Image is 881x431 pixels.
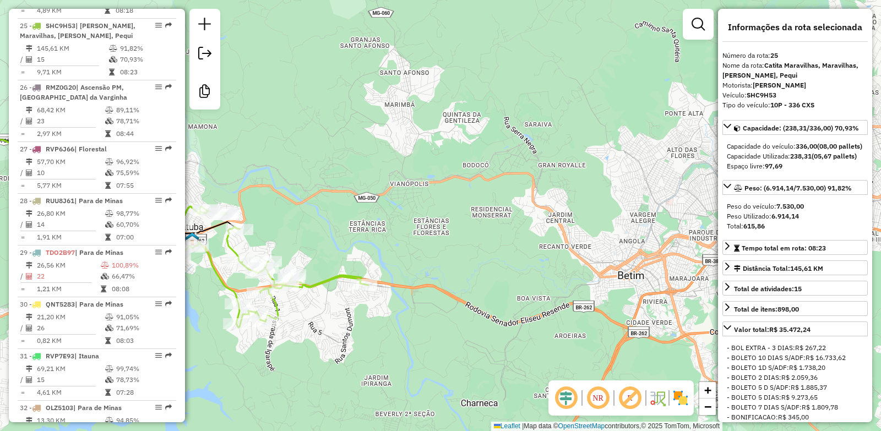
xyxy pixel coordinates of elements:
[105,234,111,241] i: Tempo total em rota
[36,271,100,282] td: 22
[105,314,113,320] i: % de utilização do peso
[116,128,171,139] td: 08:44
[105,389,111,396] i: Tempo total em rota
[727,412,863,422] div: - BONIFICACAO:
[790,152,812,160] strong: 238,31
[119,67,172,78] td: 08:23
[36,208,105,219] td: 26,80 KM
[26,210,32,217] i: Distância Total
[36,415,105,426] td: 13,30 KM
[75,300,123,308] span: | Para de Minas
[722,281,868,296] a: Total de atividades:15
[155,301,162,307] em: Opções
[704,383,711,397] span: +
[26,118,32,124] i: Total de Atividades
[727,343,863,353] div: - BOL EXTRA - 3 DIAS:
[36,43,108,54] td: 145,61 KM
[769,325,811,334] strong: R$ 35.472,24
[105,130,111,137] i: Tempo total em rota
[722,240,868,255] a: Tempo total em rota: 08:23
[812,152,857,160] strong: (05,67 pallets)
[155,249,162,255] em: Opções
[742,244,826,252] span: Tempo total em rota: 08:23
[36,167,105,178] td: 10
[26,314,32,320] i: Distância Total
[727,363,863,373] div: - BOLETO 1D S/ADF:
[699,399,716,415] a: Zoom out
[770,51,778,59] strong: 25
[105,107,113,113] i: % de utilização do peso
[155,197,162,204] em: Opções
[722,137,868,176] div: Capacidade: (238,31/336,00) 70,93%
[105,325,113,331] i: % de utilização da cubagem
[26,417,32,424] i: Distância Total
[20,5,25,16] td: =
[36,67,108,78] td: 9,71 KM
[743,124,859,132] span: Capacidade: (238,31/336,00) 70,93%
[46,21,75,30] span: SHC9H53
[20,167,25,178] td: /
[722,301,868,316] a: Total de itens:898,00
[722,321,868,336] a: Valor total:R$ 35.472,24
[116,208,171,219] td: 98,77%
[20,248,123,257] span: 29 -
[734,304,799,314] div: Total de itens:
[105,159,113,165] i: % de utilização do peso
[36,156,105,167] td: 57,70 KM
[36,260,100,271] td: 26,56 KM
[36,128,105,139] td: 2,97 KM
[101,262,109,269] i: % de utilização do peso
[116,167,171,178] td: 75,59%
[116,219,171,230] td: 60,70%
[36,105,105,116] td: 68,42 KM
[75,248,123,257] span: | Para de Minas
[36,323,105,334] td: 26
[727,353,863,363] div: - BOLETO 10 DIAS S/ADF:
[116,363,171,374] td: 99,74%
[743,222,765,230] strong: 615,86
[727,151,863,161] div: Capacidade Utilizada:
[116,323,171,334] td: 71,69%
[727,202,804,210] span: Peso do veículo:
[777,305,799,313] strong: 898,00
[20,128,25,139] td: =
[727,402,863,412] div: - BOLETO 7 DIAS S/ADF:
[734,325,811,335] div: Valor total:
[776,202,804,210] strong: 7.530,00
[105,7,110,14] i: Tempo total em rota
[74,145,107,153] span: | Florestal
[105,182,111,189] i: Tempo total em rota
[734,264,823,274] div: Distância Total:
[105,170,113,176] i: % de utilização da cubagem
[109,69,115,75] i: Tempo total em rota
[649,389,666,407] img: Fluxo de ruas
[722,260,868,275] a: Distância Total:145,61 KM
[155,22,162,29] em: Opções
[116,232,171,243] td: 07:00
[155,145,162,152] em: Opções
[165,352,172,359] em: Rota exportada
[20,374,25,385] td: /
[747,91,776,99] strong: SHC9H53
[765,162,782,170] strong: 97,69
[20,21,135,40] span: | [PERSON_NAME], Maravilhas, [PERSON_NAME], Pequi
[20,21,135,40] span: 25 -
[116,180,171,191] td: 07:55
[26,45,32,52] i: Distância Total
[111,283,172,294] td: 08:08
[109,56,117,63] i: % de utilização da cubagem
[36,387,105,398] td: 4,61 KM
[20,271,25,282] td: /
[165,22,172,29] em: Rota exportada
[116,387,171,398] td: 07:28
[20,145,107,153] span: 27 -
[727,383,863,392] div: - BOLETO 5 D S/ADF:
[722,90,868,100] div: Veículo:
[699,382,716,399] a: Zoom in
[105,118,113,124] i: % de utilização da cubagem
[105,221,113,228] i: % de utilização da cubagem
[36,335,105,346] td: 0,82 KM
[111,260,172,271] td: 100,89%
[115,5,172,16] td: 08:18
[46,83,76,91] span: RMZ0G20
